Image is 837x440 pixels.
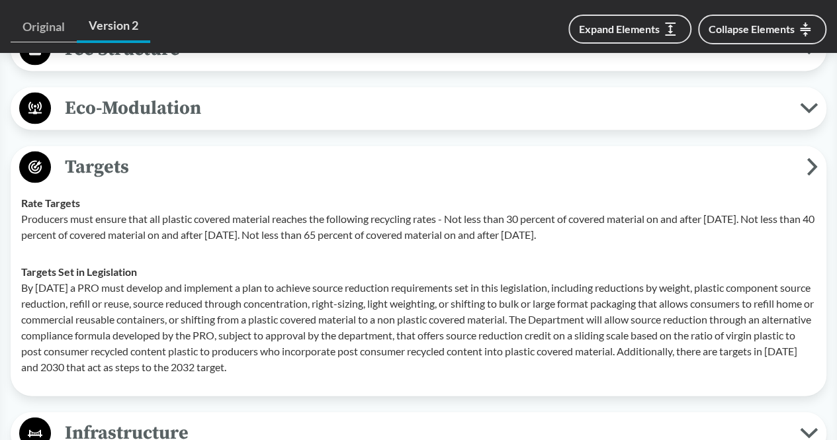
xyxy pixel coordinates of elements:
strong: Targets Set in Legislation [21,265,137,277]
button: Collapse Elements [698,15,826,44]
strong: Rate Targets [21,196,80,208]
button: Expand Elements [568,15,691,44]
span: Eco-Modulation [51,93,800,122]
button: Eco-Modulation [15,91,822,125]
p: Producers must ensure that all plastic covered material reaches the following recycling rates - N... [21,210,816,242]
a: Original [11,12,77,42]
p: By [DATE] a PRO must develop and implement a plan to achieve source reduction requirements set in... [21,279,816,374]
span: Targets [51,152,807,181]
button: Targets [15,150,822,184]
a: Version 2 [77,11,150,43]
